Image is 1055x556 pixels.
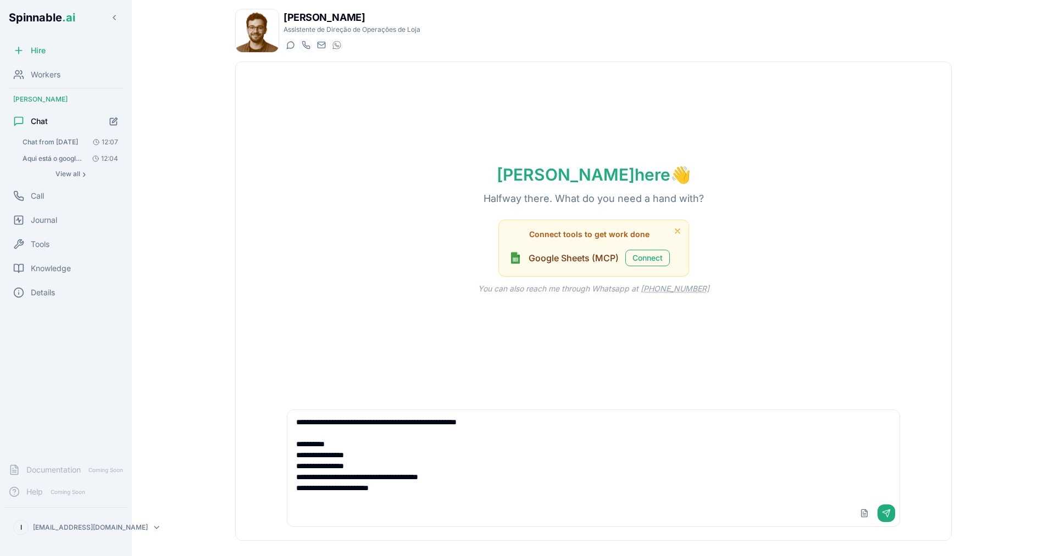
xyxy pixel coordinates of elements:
[31,45,46,56] span: Hire
[299,38,312,52] button: Start a call with Bartolomeu Bonaparte
[18,134,123,150] button: Open conversation: Chat from 17/09/2025
[104,112,123,131] button: Start new chat
[55,170,80,178] span: View all
[33,523,148,532] p: [EMAIL_ADDRESS][DOMAIN_NAME]
[641,284,709,293] a: [PHONE_NUMBER]
[31,69,60,80] span: Workers
[85,465,126,475] span: Coming Soon
[31,263,71,274] span: Knowledge
[26,486,43,497] span: Help
[284,25,420,34] p: Assistente de Direção de Operações de Loja
[460,283,727,294] p: You can also reach me through Whatsapp at
[31,239,49,250] span: Tools
[82,170,86,178] span: ›
[23,138,78,147] span: Chat from 17/09/2025: Olá! Bom dia! Como está tudo? Em que posso ajudá-la hoje? Estou aqui para a...
[625,250,670,266] button: Connect
[671,224,684,238] button: Dismiss tool suggestions
[4,91,127,108] div: [PERSON_NAME]
[18,151,123,166] button: Open conversation: Aqui está o google doc com o SOP de como gerir a operação da Loja através do g...
[314,38,327,52] button: Send email to bartolomeu.bonaparte@getspinnable.ai
[284,38,297,52] button: Start a chat with Bartolomeu Bonaparte
[466,191,721,206] p: Halfway there. What do you need a hand with?
[31,287,55,298] span: Details
[332,41,341,49] img: WhatsApp
[18,167,123,181] button: Show all conversations
[9,516,123,538] button: I[EMAIL_ADDRESS][DOMAIN_NAME]
[284,10,420,25] h1: [PERSON_NAME]
[23,154,85,163] span: Aqui está o google doc com o SOP de como gerir a operação da Loja através do google calendar http...
[31,215,57,226] span: Journal
[529,229,649,240] span: Connect tools to get work done
[236,9,279,52] img: Bartolomeu Bonaparte
[479,165,708,184] h1: [PERSON_NAME] here
[20,523,22,532] span: I
[9,11,75,24] span: Spinnable
[529,251,619,265] span: Google Sheets (MCP)
[31,190,44,201] span: Call
[26,464,81,475] span: Documentation
[62,11,75,24] span: .ai
[509,251,522,265] img: Google Sheets (MCP)
[88,154,118,163] span: 12:04
[670,165,691,184] span: wave
[47,487,88,497] span: Coming Soon
[330,38,343,52] button: WhatsApp
[88,138,118,147] span: 12:07
[31,116,48,127] span: Chat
